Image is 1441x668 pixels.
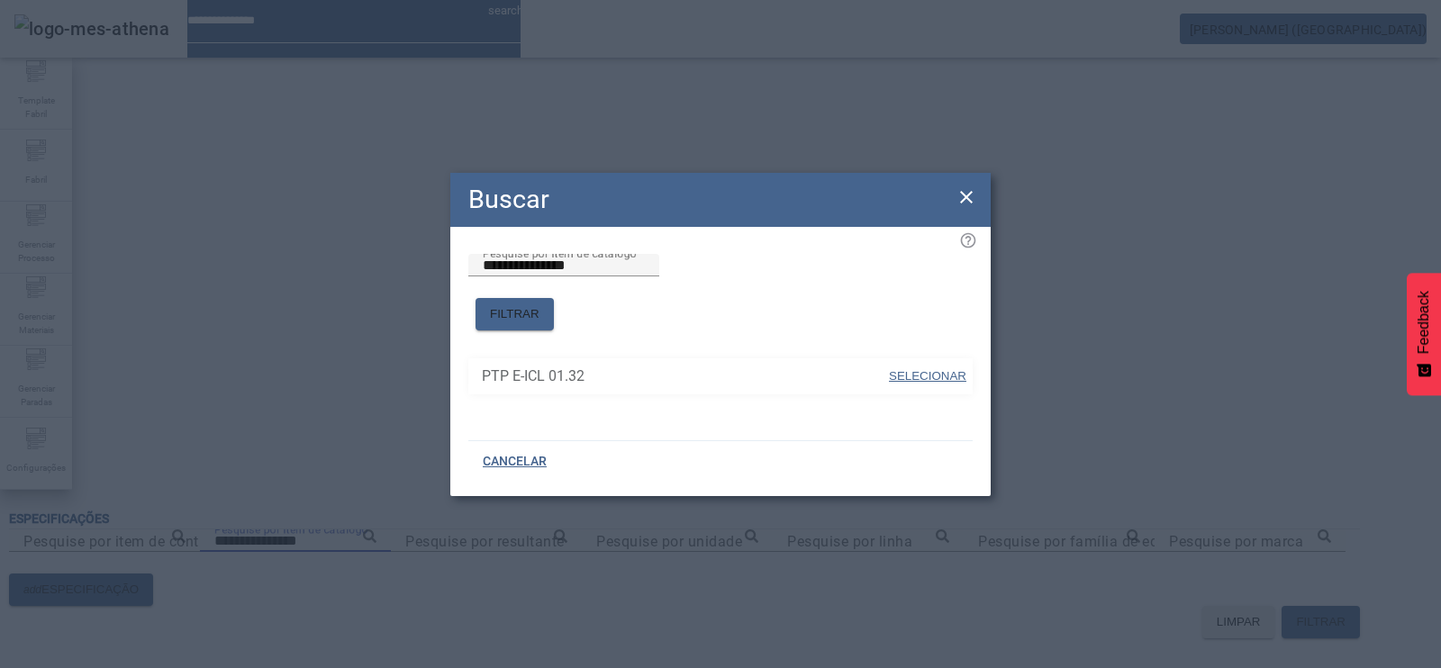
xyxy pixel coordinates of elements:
[1416,291,1432,354] span: Feedback
[482,366,887,387] span: PTP E-ICL 01.32
[476,298,554,330] button: FILTRAR
[468,180,549,219] h2: Buscar
[490,305,539,323] span: FILTRAR
[483,247,637,259] mat-label: Pesquise por item de catálogo
[889,369,966,383] span: SELECIONAR
[1407,273,1441,395] button: Feedback - Mostrar pesquisa
[468,446,561,478] button: CANCELAR
[887,360,968,393] button: SELECIONAR
[483,453,547,471] span: CANCELAR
